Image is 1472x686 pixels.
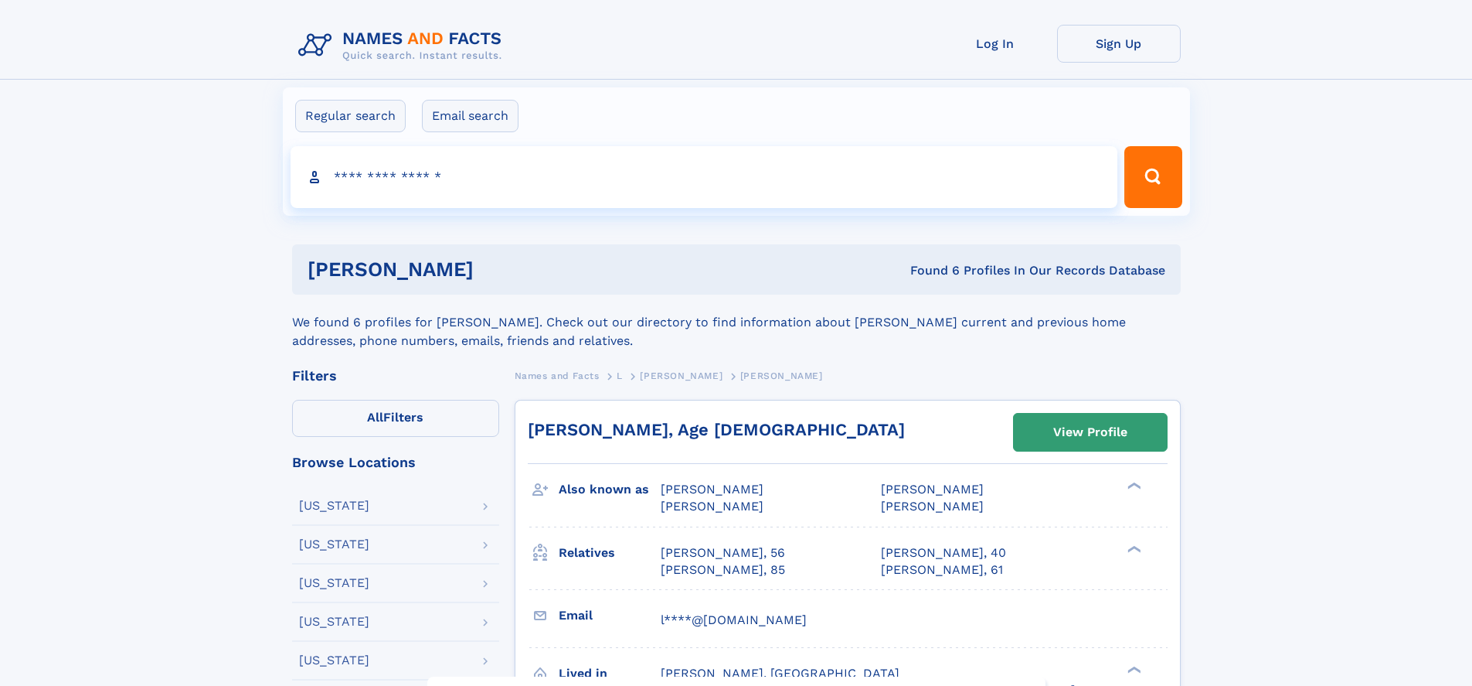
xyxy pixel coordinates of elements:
[299,577,369,589] div: [US_STATE]
[640,366,722,385] a: [PERSON_NAME]
[617,366,623,385] a: L
[559,602,661,629] h3: Email
[367,410,383,425] span: All
[559,540,661,566] h3: Relatives
[1124,544,1142,554] div: ❯
[299,538,369,551] div: [US_STATE]
[740,370,823,381] span: [PERSON_NAME]
[1053,415,1127,450] div: View Profile
[308,260,692,279] h1: [PERSON_NAME]
[661,544,785,561] a: [PERSON_NAME], 56
[299,654,369,667] div: [US_STATE]
[640,370,722,381] span: [PERSON_NAME]
[292,456,499,469] div: Browse Locations
[881,544,1006,561] a: [PERSON_NAME], 40
[661,499,763,514] span: [PERSON_NAME]
[881,499,984,514] span: [PERSON_NAME]
[881,561,1003,578] a: [PERSON_NAME], 61
[692,262,1165,279] div: Found 6 Profiles In Our Records Database
[1124,146,1181,208] button: Search Button
[617,370,623,381] span: L
[933,25,1057,63] a: Log In
[559,476,661,503] h3: Also known as
[295,100,406,132] label: Regular search
[661,482,763,497] span: [PERSON_NAME]
[528,420,905,439] a: [PERSON_NAME], Age [DEMOGRAPHIC_DATA]
[661,561,785,578] a: [PERSON_NAME], 85
[881,482,984,497] span: [PERSON_NAME]
[299,500,369,512] div: [US_STATE]
[661,666,899,681] span: [PERSON_NAME], [GEOGRAPHIC_DATA]
[1057,25,1181,63] a: Sign Up
[292,400,499,437] label: Filters
[422,100,518,132] label: Email search
[1124,664,1142,674] div: ❯
[1124,481,1142,491] div: ❯
[292,369,499,383] div: Filters
[291,146,1118,208] input: search input
[299,616,369,628] div: [US_STATE]
[292,25,515,67] img: Logo Names and Facts
[1014,414,1167,451] a: View Profile
[515,366,600,385] a: Names and Facts
[292,295,1181,350] div: We found 6 profiles for [PERSON_NAME]. Check out our directory to find information about [PERSON_...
